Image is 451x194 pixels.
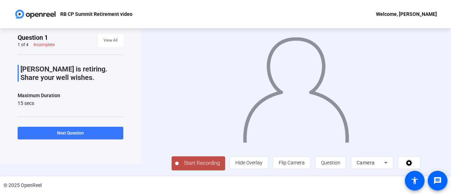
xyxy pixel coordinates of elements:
[18,100,60,107] div: 15 secs
[230,156,268,169] button: Hide Overlay
[57,131,84,136] span: Next Question
[60,10,132,18] p: RB CP Summit Retirement video
[172,156,225,170] button: Start Recording
[376,10,437,18] div: Welcome, [PERSON_NAME]
[14,7,57,21] img: OpenReel logo
[357,160,375,165] span: Camera
[242,31,350,143] img: overlay
[4,182,42,189] div: © 2025 OpenReel
[104,35,118,46] span: View All
[18,33,48,42] span: Question 1
[321,160,340,165] span: Question
[279,160,305,165] span: Flip Camera
[98,34,123,47] button: View All
[33,42,55,48] div: Incomplete
[315,156,346,169] button: Question
[20,65,123,82] p: [PERSON_NAME] is retiring. Share your well wishes.
[235,160,262,165] span: Hide Overlay
[18,91,60,100] div: Maximum Duration
[273,156,310,169] button: Flip Camera
[433,176,442,185] mat-icon: message
[179,159,225,167] span: Start Recording
[18,42,29,48] div: 1 of 4
[410,176,419,185] mat-icon: accessibility
[18,127,123,139] button: Next Question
